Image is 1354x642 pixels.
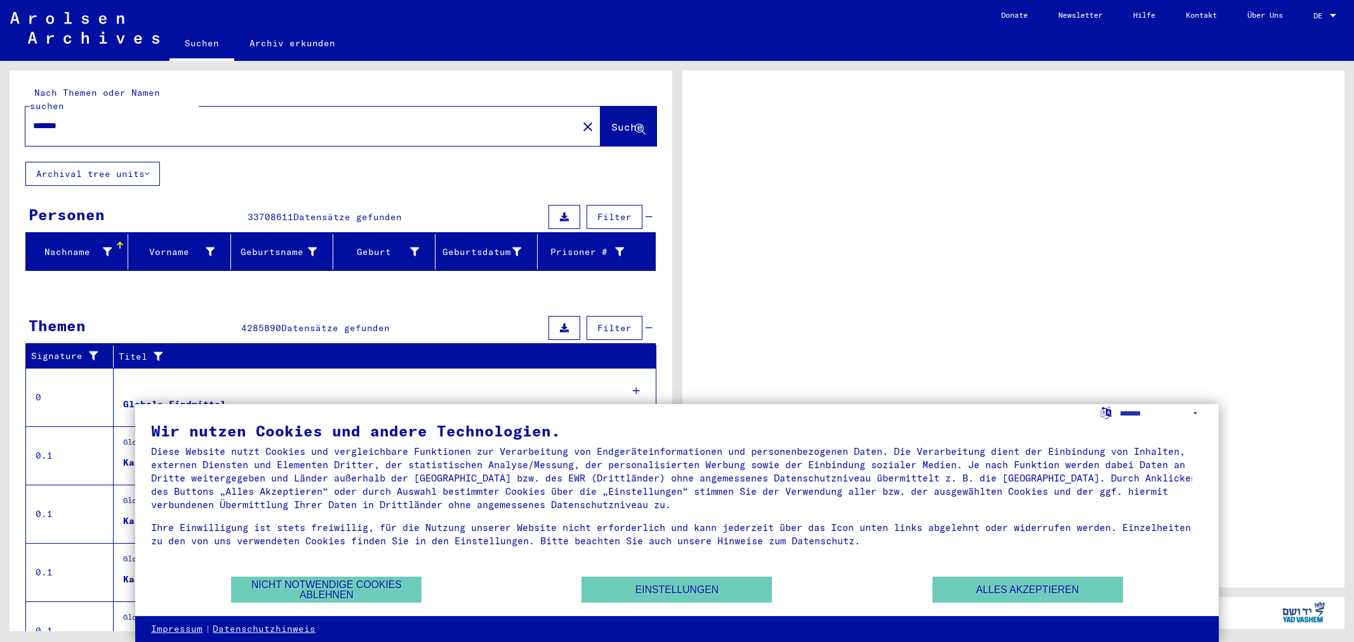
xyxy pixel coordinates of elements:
div: Geburt‏ [338,242,435,262]
span: Filter [597,322,632,334]
td: 0.1 [26,485,114,543]
mat-label: Nach Themen oder Namen suchen [30,87,160,112]
button: Einstellungen [581,577,772,603]
div: Prisoner # [543,246,623,259]
label: Sprache auswählen [1099,406,1113,418]
img: Arolsen_neg.svg [10,12,159,44]
div: Diese Website nutzt Cookies und vergleichbare Funktionen zur Verarbeitung von Endgeräteinformatio... [151,445,1202,511]
button: Filter [587,316,642,340]
div: Themen [29,314,86,337]
div: Kartenbestand Segment 1 [123,573,255,586]
mat-header-cell: Geburtsdatum [435,234,538,270]
div: Globale Findmittel > Zentrale Namenkartei > Karteikarten, die im Rahmen der sequentiellen Massend... [123,436,611,454]
span: 33708611 [248,211,293,223]
div: Ihre Einwilligung ist stets freiwillig, für die Nutzung unserer Website nicht erforderlich und ka... [151,521,1202,547]
div: Nachname [31,242,128,262]
button: Filter [587,205,642,229]
button: Archival tree units [25,162,160,186]
div: Globale Findmittel > Zentrale Namenkartei > Hinweiskarten und Originale, die in T/D-Fällen aufgef... [123,495,611,513]
button: Suche [601,107,656,146]
mat-header-cell: Vorname [128,234,230,270]
div: Personen [29,203,105,226]
select: Sprache auswählen [1120,404,1203,423]
span: Suche [611,121,643,133]
td: 0.1 [26,543,114,601]
div: Wir nutzen Cookies und andere Technologien. [151,423,1202,438]
div: Signature [31,346,116,367]
span: DE [1313,11,1327,20]
div: Kartenbestand Segment 1 [123,456,255,469]
div: Geburtsdatum [441,242,537,262]
a: Archiv erkunden [234,28,350,58]
a: Suchen [169,28,234,61]
mat-header-cell: Nachname [26,234,128,270]
div: Vorname [133,246,214,259]
a: Impressum [151,623,202,636]
span: Datensätze gefunden [281,322,390,334]
div: Vorname [133,242,230,262]
button: Clear [575,114,601,139]
div: Globale Findmittel > Zentrale Namenkartei > phonetisch sortierte Hinweiskarten, die für die Digit... [123,612,611,629]
mat-header-cell: Geburt‏ [333,234,435,270]
mat-icon: close [580,119,595,134]
div: Signature [31,350,103,363]
div: Nachname [31,246,112,259]
div: Geburtsname [236,242,333,262]
button: Nicht notwendige Cookies ablehnen [231,577,421,603]
a: Datenschutzhinweis [213,623,315,636]
button: Alles akzeptieren [933,577,1123,603]
mat-header-cell: Prisoner # [538,234,654,270]
div: Kartenbestand Segment 1 [123,514,255,528]
img: yv_logo.png [1280,596,1327,628]
td: 0.1 [26,426,114,485]
span: 4285890 [241,322,281,334]
span: Filter [597,211,632,223]
div: Prisoner # [543,242,639,262]
div: Geburtsdatum [441,246,521,259]
div: Globale Findmittel [123,398,226,411]
div: Titel [119,346,644,367]
div: Globale Findmittel > Zentrale Namenkartei > Karten, die während oder unmittelbar vor der sequenti... [123,553,611,571]
span: Datensätze gefunden [293,211,402,223]
mat-header-cell: Geburtsname [231,234,333,270]
div: Titel [119,350,631,364]
div: Geburt‏ [338,246,419,259]
div: Geburtsname [236,246,317,259]
td: 0 [26,368,114,426]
